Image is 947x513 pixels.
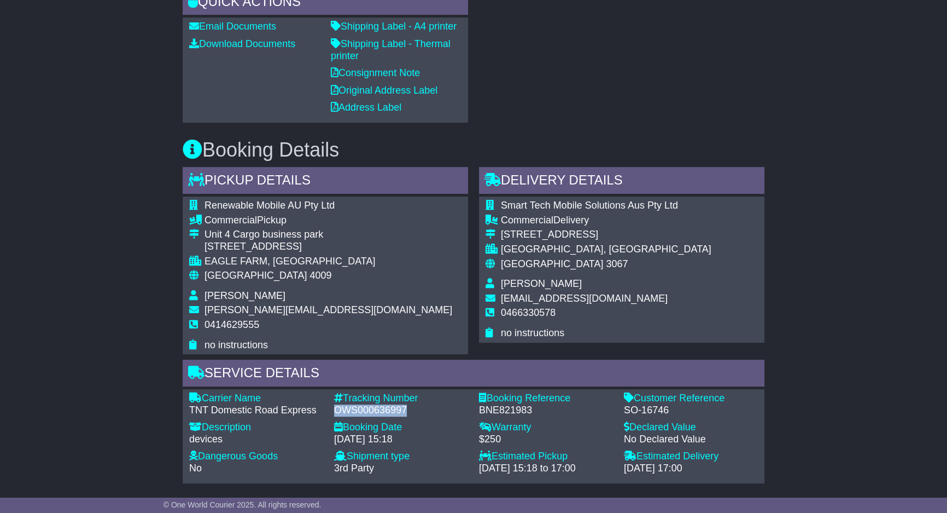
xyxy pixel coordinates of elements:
[189,434,323,446] div: devices
[204,241,452,253] div: [STREET_ADDRESS]
[204,304,452,315] span: [PERSON_NAME][EMAIL_ADDRESS][DOMAIN_NAME]
[183,167,468,197] div: Pickup Details
[189,38,295,49] a: Download Documents
[183,360,764,389] div: Service Details
[479,451,613,463] div: Estimated Pickup
[163,500,321,509] span: © One World Courier 2025. All rights reserved.
[331,21,457,32] a: Shipping Label - A4 printer
[189,21,276,32] a: Email Documents
[479,422,613,434] div: Warranty
[501,215,553,226] span: Commercial
[501,200,678,211] span: Smart Tech Mobile Solutions Aus Pty Ltd
[204,215,257,226] span: Commercial
[334,451,468,463] div: Shipment type
[331,102,401,113] a: Address Label
[334,422,468,434] div: Booking Date
[331,38,451,61] a: Shipping Label - Thermal printer
[189,393,323,405] div: Carrier Name
[204,290,285,301] span: [PERSON_NAME]
[189,422,323,434] div: Description
[479,405,613,417] div: BNE821983
[334,393,468,405] div: Tracking Number
[501,229,711,241] div: [STREET_ADDRESS]
[204,229,452,241] div: Unit 4 Cargo business park
[479,167,764,197] div: Delivery Details
[204,200,335,211] span: Renewable Mobile AU Pty Ltd
[479,463,613,475] div: [DATE] 15:18 to 17:00
[189,451,323,463] div: Dangerous Goods
[501,215,711,227] div: Delivery
[204,339,268,350] span: no instructions
[624,393,758,405] div: Customer Reference
[479,434,613,446] div: $250
[624,405,758,417] div: SO-16746
[189,405,323,417] div: TNT Domestic Road Express
[183,139,764,161] h3: Booking Details
[479,393,613,405] div: Booking Reference
[334,405,468,417] div: OWS000636997
[204,256,452,268] div: EAGLE FARM, [GEOGRAPHIC_DATA]
[501,327,564,338] span: no instructions
[501,293,668,304] span: [EMAIL_ADDRESS][DOMAIN_NAME]
[309,270,331,281] span: 4009
[334,434,468,446] div: [DATE] 15:18
[624,434,758,446] div: No Declared Value
[624,451,758,463] div: Estimated Delivery
[501,244,711,256] div: [GEOGRAPHIC_DATA], [GEOGRAPHIC_DATA]
[204,270,307,281] span: [GEOGRAPHIC_DATA]
[204,319,259,330] span: 0414629555
[204,215,452,227] div: Pickup
[624,422,758,434] div: Declared Value
[624,463,758,475] div: [DATE] 17:00
[606,258,628,269] span: 3067
[331,67,420,78] a: Consignment Note
[501,307,556,318] span: 0466330578
[189,463,202,474] span: No
[501,258,603,269] span: [GEOGRAPHIC_DATA]
[331,85,437,96] a: Original Address Label
[501,278,582,289] span: [PERSON_NAME]
[334,463,374,474] span: 3rd Party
